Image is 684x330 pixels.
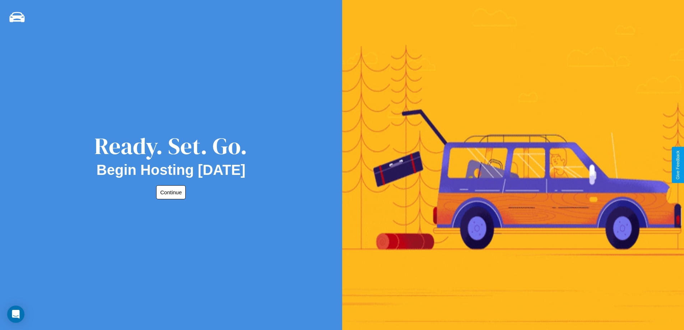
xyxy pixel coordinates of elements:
[156,185,186,199] button: Continue
[97,162,246,178] h2: Begin Hosting [DATE]
[675,150,680,180] div: Give Feedback
[94,130,247,162] div: Ready. Set. Go.
[7,306,24,323] div: Open Intercom Messenger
